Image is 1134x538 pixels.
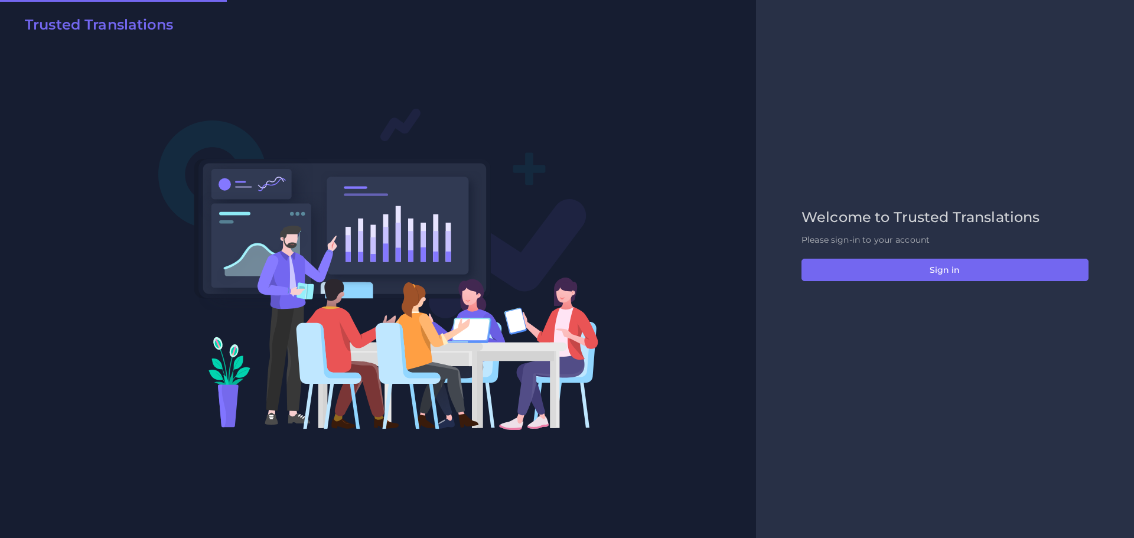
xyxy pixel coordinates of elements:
button: Sign in [801,259,1089,281]
p: Please sign-in to your account [801,234,1089,246]
h2: Welcome to Trusted Translations [801,209,1089,226]
img: Login V2 [158,107,599,431]
a: Trusted Translations [17,17,173,38]
h2: Trusted Translations [25,17,173,34]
